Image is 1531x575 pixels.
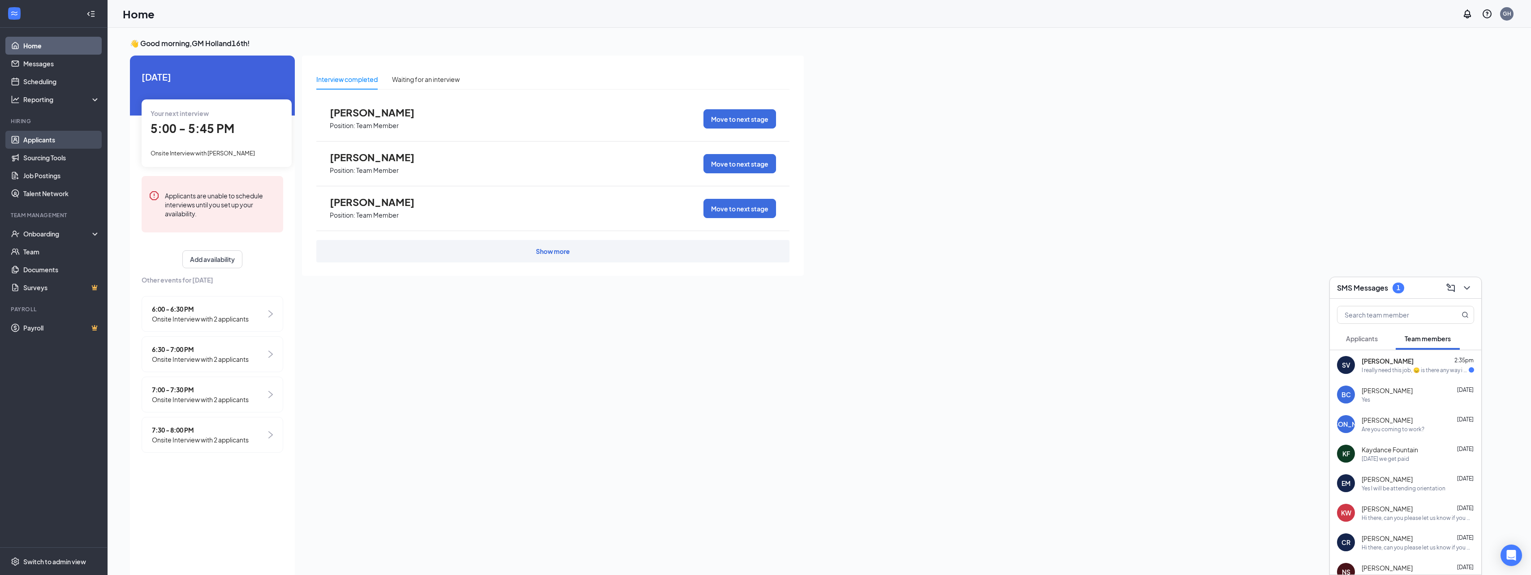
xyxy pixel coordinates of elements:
span: [PERSON_NAME] [1362,534,1413,543]
svg: UserCheck [11,229,20,238]
a: Team [23,243,100,261]
span: [PERSON_NAME] [1362,475,1413,484]
div: Waiting for an interview [392,74,460,84]
div: Yes I will be attending orientation [1362,485,1445,492]
div: Onboarding [23,229,92,238]
div: Reporting [23,95,100,104]
span: Applicants [1346,335,1378,343]
h3: SMS Messages [1337,283,1388,293]
svg: QuestionInfo [1482,9,1492,19]
button: Move to next stage [703,109,776,129]
div: KF [1342,449,1350,458]
svg: Analysis [11,95,20,104]
span: [PERSON_NAME] [1362,386,1413,395]
div: Switch to admin view [23,557,86,566]
span: [DATE] [1457,475,1474,482]
span: [DATE] [1457,446,1474,452]
a: Home [23,37,100,55]
span: [PERSON_NAME] [330,107,428,118]
span: 6:30 - 7:00 PM [152,344,249,354]
svg: Error [149,190,160,201]
h3: 👋 Good morning, GM Holland16th ! [130,39,804,48]
span: Your next interview [151,109,209,117]
a: Scheduling [23,73,100,90]
span: [PERSON_NAME] [1362,356,1414,365]
span: Onsite Interview with 2 applicants [152,354,249,364]
span: 7:00 - 7:30 PM [152,385,249,395]
span: Team members [1405,335,1451,343]
span: [PERSON_NAME] [330,151,428,163]
svg: ComposeMessage [1445,283,1456,293]
input: Search team member [1337,306,1444,323]
svg: ChevronDown [1462,283,1472,293]
p: Position: [330,121,355,130]
a: Messages [23,55,100,73]
button: Move to next stage [703,199,776,218]
p: Position: [330,211,355,219]
a: PayrollCrown [23,319,100,337]
div: SV [1342,360,1350,369]
span: 7:30 - 8:00 PM [152,425,249,435]
span: [DATE] [1457,416,1474,423]
svg: MagnifyingGlass [1462,311,1469,318]
div: [PERSON_NAME] [1320,420,1372,429]
p: Team Member [356,166,399,175]
div: Hiring [11,117,98,125]
span: [DATE] [1457,564,1474,571]
span: [PERSON_NAME] [1362,504,1413,513]
svg: Notifications [1462,9,1473,19]
div: Interview completed [316,74,378,84]
span: Onsite Interview with [PERSON_NAME] [151,150,255,157]
a: Job Postings [23,167,100,185]
span: Onsite Interview with 2 applicants [152,395,249,404]
div: EM [1341,479,1350,488]
a: SurveysCrown [23,279,100,296]
span: Kaydance Fountain [1362,445,1418,454]
div: Are you coming to work? [1362,425,1424,433]
p: Team Member [356,211,399,219]
div: [DATE] we get paid [1362,455,1409,463]
span: 6:00 - 6:30 PM [152,304,249,314]
a: Talent Network [23,185,100,202]
span: [DATE] [142,70,283,84]
div: GH [1503,10,1511,17]
span: Other events for [DATE] [142,275,283,285]
span: 2:35pm [1454,357,1474,364]
button: Move to next stage [703,154,776,173]
div: Show more [536,247,570,256]
svg: Settings [11,557,20,566]
button: ComposeMessage [1444,281,1458,295]
div: BC [1341,390,1351,399]
div: Hi there, can you please let us know if you will be attending the orientation at 5pm on the 14th.... [1362,544,1474,551]
button: ChevronDown [1460,281,1474,295]
h1: Home [123,6,155,21]
span: 5:00 - 5:45 PM [151,121,234,136]
a: Sourcing Tools [23,149,100,167]
span: [PERSON_NAME] [1362,416,1413,425]
a: Documents [23,261,100,279]
div: Open Intercom Messenger [1501,545,1522,566]
div: I really need this job, 😞 is there any way i can get one more chance. i've been going through a l... [1362,366,1469,374]
svg: WorkstreamLogo [10,9,19,18]
span: [DATE] [1457,505,1474,511]
div: 1 [1397,284,1400,292]
div: Payroll [11,305,98,313]
span: Onsite Interview with 2 applicants [152,314,249,324]
span: [PERSON_NAME] [1362,563,1413,572]
span: [DATE] [1457,386,1474,393]
div: KW [1341,508,1351,517]
div: Hi there, can you please let us know if you will be attending the orientation at 5pm on the 14th.... [1362,514,1474,522]
p: Team Member [356,121,399,130]
div: CR [1341,538,1350,547]
div: Team Management [11,211,98,219]
div: Yes [1362,396,1370,403]
svg: Collapse [86,9,95,18]
span: Onsite Interview with 2 applicants [152,435,249,445]
span: [PERSON_NAME] [330,196,428,208]
div: Applicants are unable to schedule interviews until you set up your availability. [165,190,276,218]
span: [DATE] [1457,534,1474,541]
button: Add availability [182,250,242,268]
p: Position: [330,166,355,175]
a: Applicants [23,131,100,149]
